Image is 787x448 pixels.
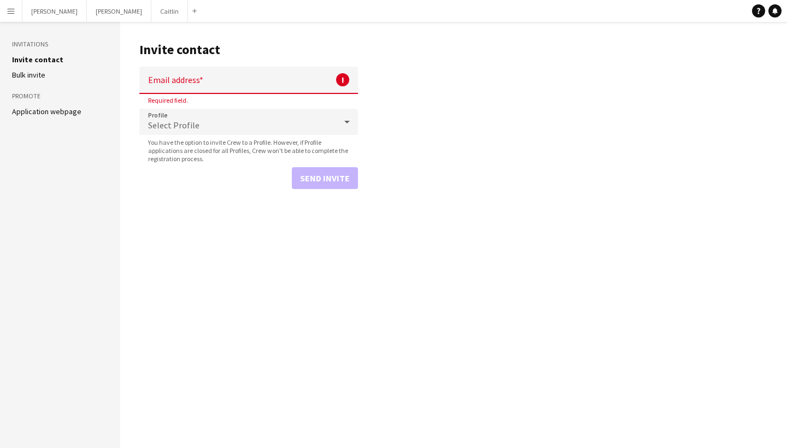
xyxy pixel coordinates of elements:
[139,42,358,58] h1: Invite contact
[139,96,197,104] span: Required field.
[12,91,108,101] h3: Promote
[12,70,45,80] a: Bulk invite
[12,107,81,116] a: Application webpage
[148,120,199,131] span: Select Profile
[87,1,151,22] button: [PERSON_NAME]
[12,55,63,64] a: Invite contact
[139,138,358,163] span: You have the option to invite Crew to a Profile. However, if Profile applications are closed for ...
[22,1,87,22] button: [PERSON_NAME]
[151,1,188,22] button: Caitlin
[12,39,108,49] h3: Invitations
